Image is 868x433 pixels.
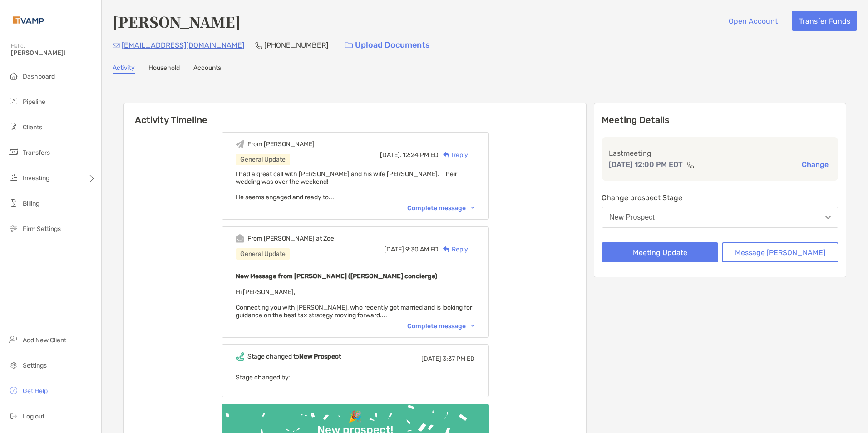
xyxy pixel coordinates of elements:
div: From [PERSON_NAME] [247,140,315,148]
p: [DATE] 12:00 PM EDT [609,159,683,170]
p: [EMAIL_ADDRESS][DOMAIN_NAME] [122,39,244,51]
img: transfers icon [8,147,19,157]
img: Phone Icon [255,42,262,49]
div: Stage changed to [247,353,341,360]
span: [DATE], [380,151,401,159]
img: dashboard icon [8,70,19,81]
img: button icon [345,42,353,49]
button: New Prospect [602,207,838,228]
img: communication type [686,161,695,168]
span: Get Help [23,387,48,395]
span: Dashboard [23,73,55,80]
img: Event icon [236,234,244,243]
img: logout icon [8,410,19,421]
img: investing icon [8,172,19,183]
span: Firm Settings [23,225,61,233]
span: Clients [23,123,42,131]
img: Reply icon [443,152,450,158]
img: get-help icon [8,385,19,396]
span: 9:30 AM ED [405,246,439,253]
div: Complete message [407,322,475,330]
p: Last meeting [609,148,831,159]
p: Meeting Details [602,114,838,126]
div: Reply [439,150,468,160]
span: Hi [PERSON_NAME], Connecting you with [PERSON_NAME], who recently got married and is looking for ... [236,288,472,319]
p: [PHONE_NUMBER] [264,39,328,51]
span: [DATE] [384,246,404,253]
span: Log out [23,413,44,420]
div: Complete message [407,204,475,212]
span: 12:24 PM ED [403,151,439,159]
div: General Update [236,248,290,260]
a: Upload Documents [339,35,436,55]
button: Change [799,160,831,169]
button: Open Account [721,11,784,31]
img: firm-settings icon [8,223,19,234]
img: Chevron icon [471,207,475,209]
a: Household [148,64,180,74]
img: Chevron icon [471,325,475,327]
span: [PERSON_NAME]! [11,49,96,57]
div: From [PERSON_NAME] at Zoe [247,235,334,242]
span: [DATE] [421,355,441,363]
p: Change prospect Stage [602,192,838,203]
button: Transfer Funds [792,11,857,31]
a: Activity [113,64,135,74]
div: General Update [236,154,290,165]
b: New Message from [PERSON_NAME] ([PERSON_NAME] concierge) [236,272,437,280]
img: Zoe Logo [11,4,46,36]
img: clients icon [8,121,19,132]
h6: Activity Timeline [124,103,586,125]
img: settings icon [8,359,19,370]
div: 🎉 [345,410,365,423]
img: Event icon [236,352,244,361]
h4: [PERSON_NAME] [113,11,241,32]
span: Add New Client [23,336,66,344]
img: pipeline icon [8,96,19,107]
button: Message [PERSON_NAME] [722,242,838,262]
span: Investing [23,174,49,182]
div: Reply [439,245,468,254]
img: Open dropdown arrow [825,216,831,219]
span: Transfers [23,149,50,157]
a: Accounts [193,64,221,74]
img: Event icon [236,140,244,148]
img: Reply icon [443,246,450,252]
b: New Prospect [299,353,341,360]
p: Stage changed by: [236,372,475,383]
img: billing icon [8,197,19,208]
span: I had a great call with [PERSON_NAME] and his wife [PERSON_NAME]. Their wedding was over the week... [236,170,457,201]
span: Pipeline [23,98,45,106]
div: New Prospect [609,213,655,221]
span: 3:37 PM ED [443,355,475,363]
span: Settings [23,362,47,369]
img: add_new_client icon [8,334,19,345]
img: Email Icon [113,43,120,48]
button: Meeting Update [602,242,718,262]
span: Billing [23,200,39,207]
